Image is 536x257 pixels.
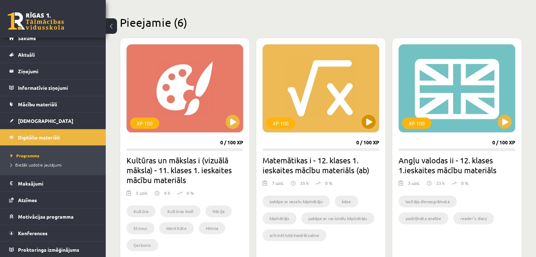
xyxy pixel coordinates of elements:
[159,222,194,234] li: Identitāte
[9,113,97,129] a: [DEMOGRAPHIC_DATA]
[164,190,170,196] p: 9 h
[263,212,296,224] li: kāpinātājs
[187,190,194,196] p: 0 %
[11,153,39,158] span: Programma
[18,246,79,253] span: Proktoringa izmēģinājums
[160,205,201,217] li: Kultūras kodi
[9,225,97,241] a: Konferences
[11,162,62,168] span: Biežāk uzdotie jautājumi
[205,205,232,217] li: Nācija
[11,162,99,168] a: Biežāk uzdotie jautājumi
[18,134,60,140] span: Digitālie materiāli
[18,51,35,58] span: Aktuāli
[18,35,36,41] span: Sākums
[453,212,494,224] li: reader’s diary
[461,180,468,186] p: 0 %
[18,118,73,124] span: [DEMOGRAPHIC_DATA]
[11,152,99,159] a: Programma
[120,15,522,29] h2: Pieejamie (6)
[127,205,155,217] li: Kultūra
[18,80,97,96] legend: Informatīvie ziņojumi
[325,180,332,186] p: 0 %
[9,46,97,63] a: Aktuāli
[127,222,154,234] li: Etnoss
[335,195,358,207] li: bāze
[9,63,97,79] a: Ziņojumi
[8,12,64,30] a: Rīgas 1. Tālmācības vidusskola
[402,118,431,129] div: XP 100
[9,208,97,225] a: Motivācijas programma
[266,118,295,129] div: XP 100
[18,63,97,79] legend: Ziņojumi
[436,180,445,186] p: 23 h
[18,213,74,220] span: Motivācijas programma
[272,180,284,190] div: 7 uzd.
[127,239,158,251] li: Ģerbonis
[18,101,57,107] span: Mācību materiāli
[408,180,420,190] div: 3 uzd.
[9,175,97,192] a: Maksājumi
[263,195,330,207] li: pakāpe ar veselu kāpinātāju
[9,80,97,96] a: Informatīvie ziņojumi
[399,155,515,175] h2: Angļu valodas ii - 12. klases 1.ieskaites mācību materiāls
[263,229,326,241] li: aritmētiskā kvadrātsakne
[18,175,97,192] legend: Maksājumi
[9,30,97,46] a: Sākums
[18,230,48,236] span: Konferences
[127,155,243,185] h2: Kultūras un mākslas i (vizuālā māksla) - 11. klases 1. ieskaites mācību materiāls
[9,96,97,112] a: Mācību materiāli
[263,155,379,175] h2: Matemātikas i - 12. klases 1. ieskaites mācību materiāls (ab)
[301,212,374,224] li: pakāpe ar racionālu kāpinātāju
[399,195,457,207] li: lasītāja dienasgrāmata
[199,222,225,234] li: Himna
[399,212,448,224] li: padziļināta analīze
[300,180,309,186] p: 35 h
[9,192,97,208] a: Atzīmes
[9,129,97,145] a: Digitālie materiāli
[130,118,159,129] div: XP 100
[136,190,148,200] div: 5 uzd.
[18,197,37,203] span: Atzīmes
